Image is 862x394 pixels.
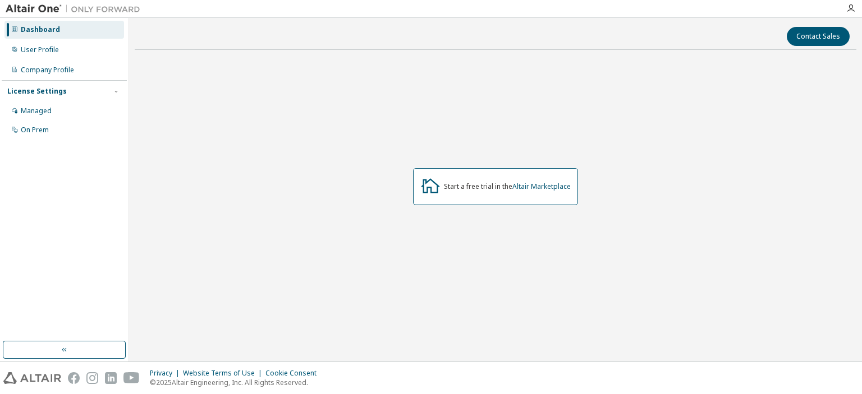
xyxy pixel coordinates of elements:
[105,372,117,384] img: linkedin.svg
[787,27,850,46] button: Contact Sales
[3,372,61,384] img: altair_logo.svg
[444,182,571,191] div: Start a free trial in the
[150,369,183,378] div: Privacy
[6,3,146,15] img: Altair One
[21,126,49,135] div: On Prem
[21,66,74,75] div: Company Profile
[265,369,323,378] div: Cookie Consent
[86,372,98,384] img: instagram.svg
[150,378,323,387] p: © 2025 Altair Engineering, Inc. All Rights Reserved.
[68,372,80,384] img: facebook.svg
[21,25,60,34] div: Dashboard
[183,369,265,378] div: Website Terms of Use
[7,87,67,96] div: License Settings
[21,106,52,115] div: Managed
[123,372,140,384] img: youtube.svg
[21,45,59,54] div: User Profile
[512,182,571,191] a: Altair Marketplace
